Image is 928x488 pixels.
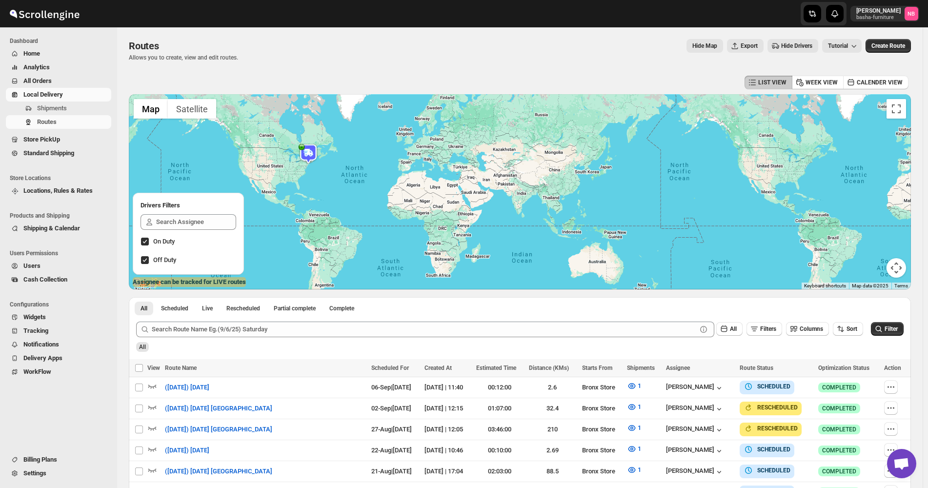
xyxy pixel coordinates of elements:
[23,313,46,321] span: Widgets
[476,383,524,392] div: 00:12:00
[758,79,787,86] span: LIST VIEW
[10,212,112,220] span: Products and Shipping
[638,445,641,452] span: 1
[757,446,790,453] b: SCHEDULED
[621,462,647,478] button: 1
[822,384,856,391] span: COMPLETED
[744,445,790,454] button: SCHEDULED
[141,305,147,312] span: All
[6,310,111,324] button: Widgets
[37,118,57,125] span: Routes
[10,301,112,308] span: Configurations
[757,383,790,390] b: SCHEDULED
[165,446,209,455] span: ([DATE]) [DATE]
[887,258,906,278] button: Map camera controls
[23,276,67,283] span: Cash Collection
[159,401,278,416] button: ([DATE]) [DATE] [GEOGRAPHIC_DATA]
[666,365,690,371] span: Assignee
[740,365,773,371] span: Route Status
[371,447,412,454] span: 22-Aug | [DATE]
[23,91,63,98] span: Local Delivery
[371,365,409,371] span: Scheduled For
[141,201,236,210] h2: Drivers Filters
[638,382,641,389] span: 1
[371,405,411,412] span: 02-Sep | [DATE]
[638,466,641,473] span: 1
[23,354,62,362] span: Delivery Apps
[371,384,411,391] span: 06-Sep | [DATE]
[131,277,163,289] img: Google
[6,61,111,74] button: Analytics
[871,42,905,50] span: Create Route
[529,404,576,413] div: 32.4
[476,446,524,455] div: 00:10:00
[716,322,743,336] button: All
[6,74,111,88] button: All Orders
[745,76,792,89] button: LIST VIEW
[582,467,621,476] div: Bronx Store
[666,383,724,393] button: [PERSON_NAME]
[757,404,798,411] b: RESCHEDULED
[131,277,163,289] a: Open this area in Google Maps (opens a new window)
[529,365,569,371] span: Distance (KMs)
[6,453,111,467] button: Billing Plans
[159,422,278,437] button: ([DATE]) [DATE] [GEOGRAPHIC_DATA]
[744,424,798,433] button: RESCHEDULED
[894,283,908,288] a: Terms
[371,468,412,475] span: 21-Aug | [DATE]
[226,305,260,312] span: Rescheduled
[856,15,901,20] p: basha-furniture
[10,37,112,45] span: Dashboard
[6,47,111,61] button: Home
[847,325,857,332] span: Sort
[905,7,918,20] span: Nael Basha
[529,467,576,476] div: 88.5
[159,380,215,395] button: ([DATE]) [DATE]
[129,54,238,61] p: Allows you to create, view and edit routes.
[804,283,846,289] button: Keyboard shortcuts
[666,446,724,456] div: [PERSON_NAME]
[135,302,153,315] button: All routes
[666,404,724,414] button: [PERSON_NAME]
[159,443,215,458] button: ([DATE]) [DATE]
[621,420,647,436] button: 1
[638,424,641,431] span: 1
[23,456,57,463] span: Billing Plans
[476,467,524,476] div: 02:03:00
[744,403,798,412] button: RESCHEDULED
[23,77,52,84] span: All Orders
[23,341,59,348] span: Notifications
[843,76,908,89] button: CALENDER VIEW
[582,446,621,455] div: Bronx Store
[165,365,197,371] span: Route Name
[866,39,911,53] button: Create Route
[856,7,901,15] p: [PERSON_NAME]
[638,403,641,410] span: 1
[424,425,470,434] div: [DATE] | 12:05
[800,325,823,332] span: Columns
[744,466,790,475] button: SCHEDULED
[10,174,112,182] span: Store Locations
[168,99,216,119] button: Show satellite imagery
[8,1,81,26] img: ScrollEngine
[6,102,111,115] button: Shipments
[134,99,168,119] button: Show street map
[156,214,236,230] input: Search Assignee
[666,425,724,435] div: [PERSON_NAME]
[741,42,758,50] span: Export
[23,469,46,477] span: Settings
[6,467,111,480] button: Settings
[139,344,146,350] span: All
[165,383,209,392] span: ([DATE]) [DATE]
[476,365,516,371] span: Estimated Time
[818,365,869,371] span: Optimization Status
[857,79,903,86] span: CALENDER VIEW
[23,136,60,143] span: Store PickUp
[828,42,848,49] span: Tutorial
[887,449,916,478] a: Open chat
[274,305,316,312] span: Partial complete
[476,404,524,413] div: 01:07:00
[165,467,272,476] span: ([DATE]) [DATE] [GEOGRAPHIC_DATA]
[822,405,856,412] span: COMPLETED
